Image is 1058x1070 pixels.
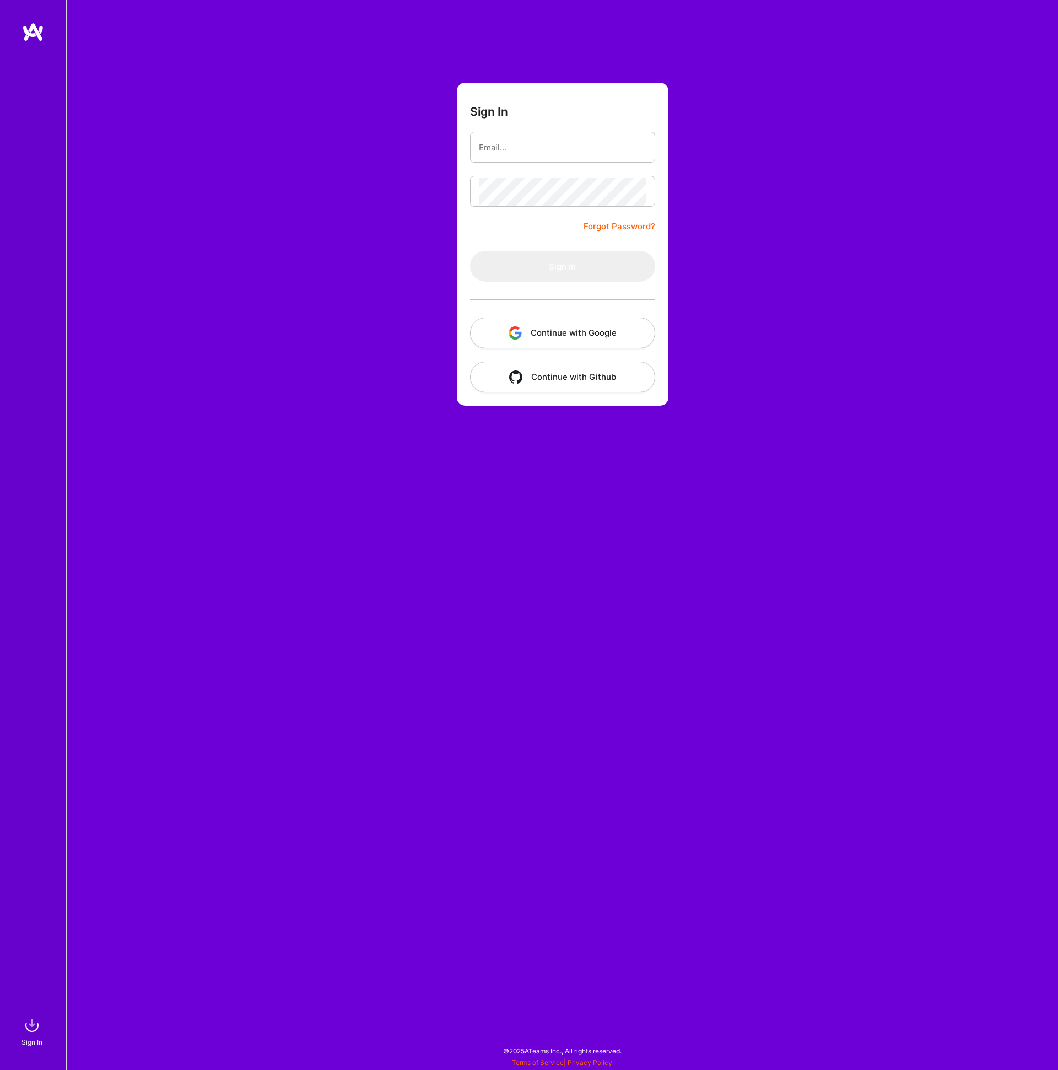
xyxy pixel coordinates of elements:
[66,1037,1058,1064] div: © 2025 ATeams Inc., All rights reserved.
[470,318,655,348] button: Continue with Google
[21,1014,43,1036] img: sign in
[23,1014,43,1048] a: sign inSign In
[512,1058,564,1067] a: Terms of Service
[509,326,522,340] img: icon
[21,1036,42,1048] div: Sign In
[470,362,655,392] button: Continue with Github
[568,1058,612,1067] a: Privacy Policy
[584,220,655,233] a: Forgot Password?
[512,1058,612,1067] span: |
[470,105,508,119] h3: Sign In
[470,251,655,282] button: Sign In
[22,22,44,42] img: logo
[479,133,646,162] input: Email...
[509,370,522,384] img: icon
